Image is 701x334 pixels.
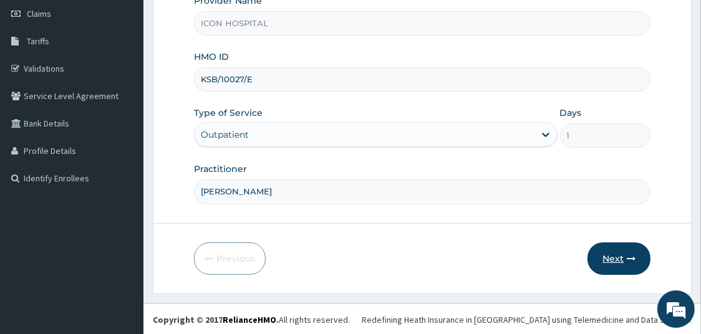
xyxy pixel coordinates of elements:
input: Enter HMO ID [194,67,651,92]
div: Minimize live chat window [205,6,234,36]
textarea: Type your message and hit 'Enter' [6,211,238,255]
label: Type of Service [194,107,263,119]
button: Next [587,242,650,275]
span: Tariffs [27,36,49,47]
strong: Copyright © 2017 . [153,314,279,325]
label: Practitioner [194,163,247,175]
span: We're online! [72,92,172,218]
label: Days [560,107,582,119]
label: HMO ID [194,50,229,63]
div: Chat with us now [65,70,210,86]
img: d_794563401_company_1708531726252_794563401 [23,62,51,93]
div: Redefining Heath Insurance in [GEOGRAPHIC_DATA] using Telemedicine and Data Science! [362,313,692,326]
div: Outpatient [201,128,249,141]
button: Previous [194,242,266,275]
input: Enter Name [194,179,651,204]
a: RelianceHMO [223,314,276,325]
span: Claims [27,8,51,19]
